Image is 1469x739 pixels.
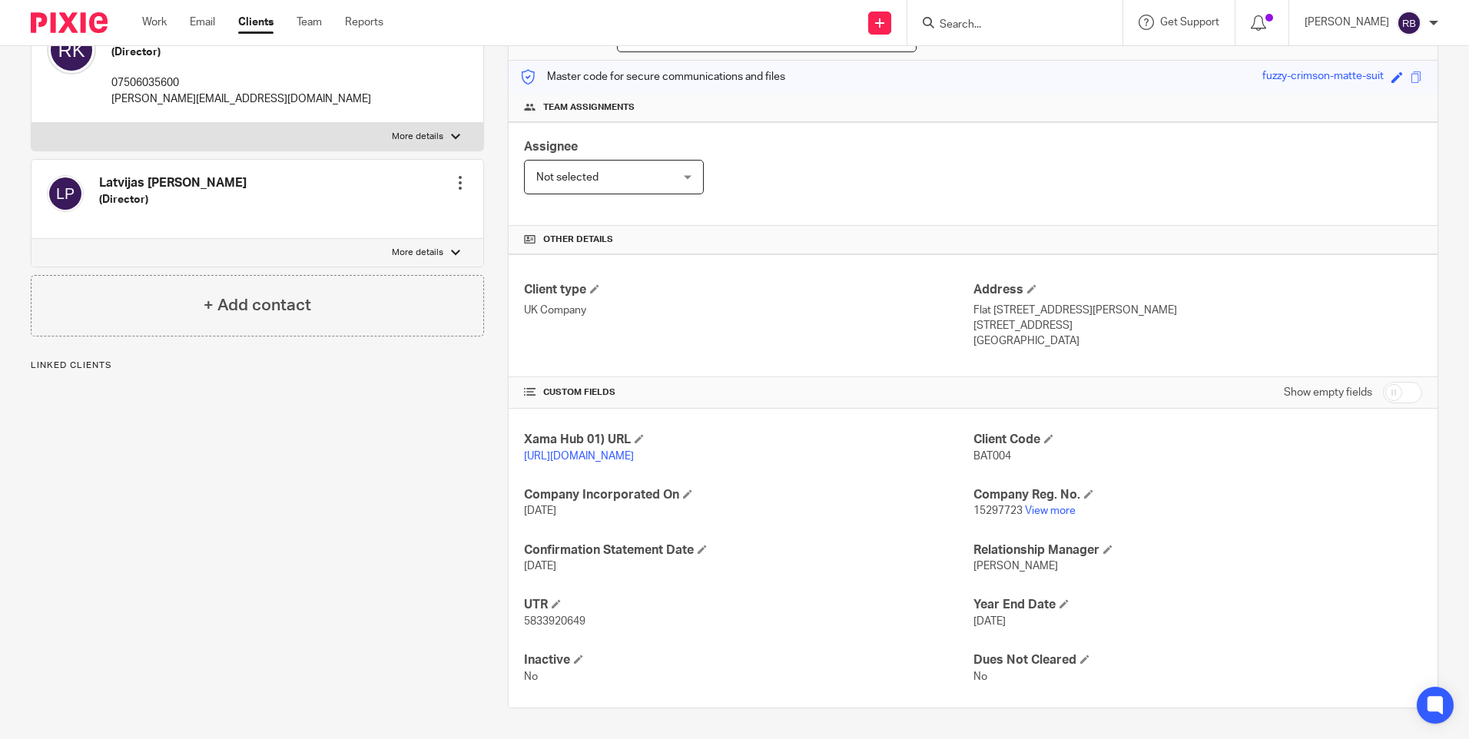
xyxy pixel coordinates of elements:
[47,175,84,212] img: svg%3E
[973,318,1422,333] p: [STREET_ADDRESS]
[1284,385,1372,400] label: Show empty fields
[524,282,973,298] h4: Client type
[47,25,96,75] img: svg%3E
[99,175,247,191] h4: Latvijas [PERSON_NAME]
[973,451,1011,462] span: BAT004
[520,69,785,85] p: Master code for secure communications and files
[238,15,274,30] a: Clients
[973,303,1422,318] p: Flat [STREET_ADDRESS][PERSON_NAME]
[99,192,247,207] h5: (Director)
[524,505,556,516] span: [DATE]
[204,293,311,317] h4: + Add contact
[543,234,613,246] span: Other details
[190,15,215,30] a: Email
[524,671,538,682] span: No
[973,505,1023,516] span: 15297723
[536,172,599,183] span: Not selected
[973,652,1422,668] h4: Dues Not Cleared
[973,333,1422,349] p: [GEOGRAPHIC_DATA]
[524,432,973,448] h4: Xama Hub 01) URL
[524,451,634,462] a: [URL][DOMAIN_NAME]
[297,15,322,30] a: Team
[524,616,585,627] span: 5833920649
[1160,17,1219,28] span: Get Support
[543,101,635,114] span: Team assignments
[1025,505,1076,516] a: View more
[973,597,1422,613] h4: Year End Date
[973,561,1058,572] span: [PERSON_NAME]
[524,652,973,668] h4: Inactive
[31,12,108,33] img: Pixie
[111,91,371,107] p: [PERSON_NAME][EMAIL_ADDRESS][DOMAIN_NAME]
[1397,11,1421,35] img: svg%3E
[524,141,578,153] span: Assignee
[31,360,484,372] p: Linked clients
[938,18,1076,32] input: Search
[973,671,987,682] span: No
[111,75,371,91] p: 07506035600
[973,542,1422,558] h4: Relationship Manager
[392,131,443,143] p: More details
[524,487,973,503] h4: Company Incorporated On
[345,15,383,30] a: Reports
[524,597,973,613] h4: UTR
[111,45,371,60] h5: (Director)
[973,487,1422,503] h4: Company Reg. No.
[973,432,1422,448] h4: Client Code
[973,282,1422,298] h4: Address
[524,542,973,558] h4: Confirmation Statement Date
[973,616,1006,627] span: [DATE]
[392,247,443,259] p: More details
[524,303,973,318] p: UK Company
[1305,15,1389,30] p: [PERSON_NAME]
[142,15,167,30] a: Work
[524,386,973,399] h4: CUSTOM FIELDS
[524,561,556,572] span: [DATE]
[1262,68,1384,86] div: fuzzy-crimson-matte-suit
